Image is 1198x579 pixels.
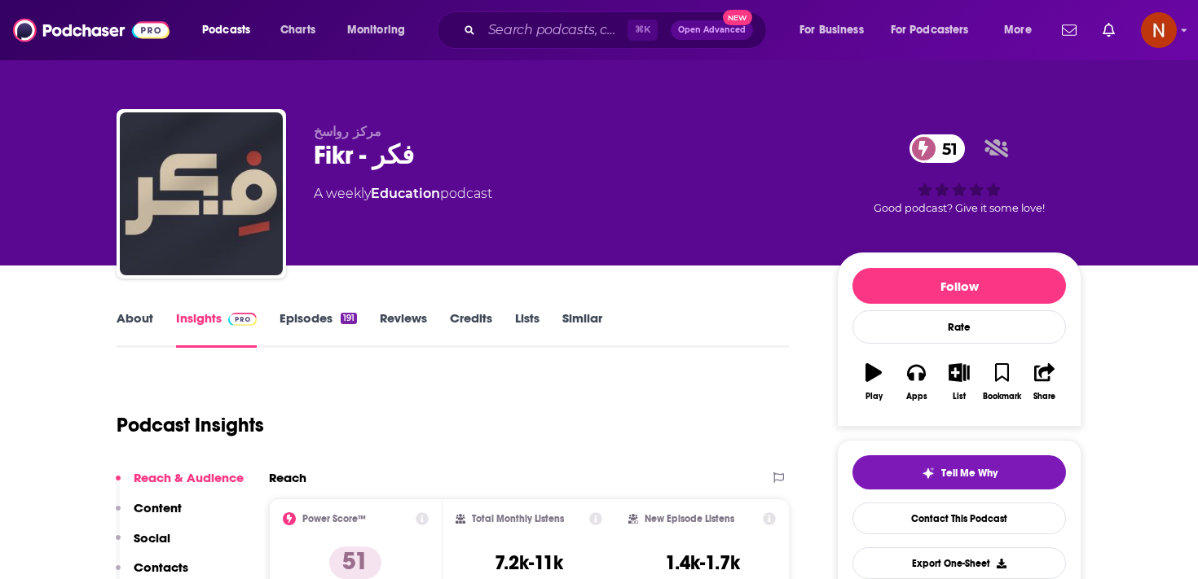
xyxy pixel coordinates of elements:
button: Export One-Sheet [852,547,1066,579]
span: New [723,10,752,25]
a: Credits [450,310,492,348]
button: Content [116,500,182,530]
button: Show profile menu [1141,12,1177,48]
button: open menu [336,17,426,43]
img: Podchaser - Follow, Share and Rate Podcasts [13,15,170,46]
h3: 1.4k-1.7k [665,550,740,575]
button: Apps [895,353,937,411]
button: Social [116,530,170,560]
span: Logged in as AdelNBM [1141,12,1177,48]
span: For Podcasters [891,19,969,42]
button: open menu [993,17,1052,43]
span: ⌘ K [628,20,658,41]
button: List [938,353,980,411]
a: Reviews [380,310,427,348]
h2: Power Score™ [302,513,366,524]
button: Follow [852,268,1066,304]
a: Charts [270,17,325,43]
div: 51Good podcast? Give it some love! [837,124,1081,225]
div: A weekly podcast [314,184,492,204]
h1: Podcast Insights [117,413,264,437]
div: List [953,392,966,401]
span: More [1004,19,1032,42]
span: Tell Me Why [941,467,998,480]
p: Content [134,500,182,515]
p: Contacts [134,559,188,575]
button: tell me why sparkleTell Me Why [852,455,1066,489]
span: Charts [280,19,315,42]
a: Show notifications dropdown [1055,16,1083,44]
button: Reach & Audience [116,470,244,500]
input: Search podcasts, credits, & more... [482,17,628,43]
div: Share [1033,392,1055,401]
div: 191 [341,313,357,324]
a: Education [371,186,440,201]
img: Fikr - فكر [120,112,283,275]
button: Open AdvancedNew [671,20,753,40]
a: Show notifications dropdown [1096,16,1121,44]
span: Open Advanced [678,26,746,34]
button: open menu [880,17,993,43]
a: Contact This Podcast [852,502,1066,534]
button: open menu [788,17,884,43]
a: Lists [515,310,540,348]
div: Rate [852,310,1066,344]
button: Play [852,353,895,411]
h2: Total Monthly Listens [472,513,564,524]
h2: Reach [269,470,306,485]
h3: 7.2k-11k [495,550,563,575]
h2: New Episode Listens [645,513,734,524]
span: Good podcast? Give it some love! [874,202,1045,214]
p: Social [134,530,170,546]
img: tell me why sparkle [922,467,935,480]
div: Search podcasts, credits, & more... [452,11,782,49]
button: Share [1024,353,1066,411]
a: About [117,310,153,348]
button: open menu [191,17,271,43]
span: Monitoring [347,19,405,42]
div: Bookmark [983,392,1021,401]
span: مركز رواسخ [314,124,381,139]
img: User Profile [1141,12,1177,48]
span: For Business [799,19,864,42]
a: Episodes191 [280,310,357,348]
span: 51 [926,134,966,163]
div: Apps [906,392,927,401]
p: Reach & Audience [134,470,244,485]
a: InsightsPodchaser Pro [176,310,257,348]
a: Similar [562,310,602,348]
p: 51 [329,546,381,579]
button: Bookmark [980,353,1023,411]
span: Podcasts [202,19,250,42]
a: 51 [910,134,966,163]
div: Play [865,392,883,401]
img: Podchaser Pro [228,313,257,326]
